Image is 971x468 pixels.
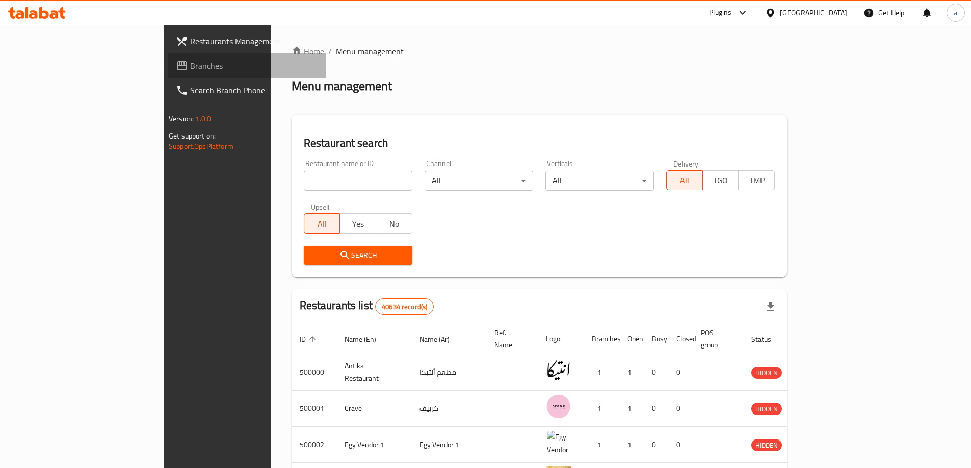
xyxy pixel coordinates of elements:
[311,203,330,210] label: Upsell
[619,427,644,463] td: 1
[751,439,782,451] div: HIDDEN
[751,367,782,379] span: HIDDEN
[546,357,571,383] img: Antika Restaurant
[312,249,404,262] span: Search
[546,430,571,455] img: Egy Vendor 1
[546,394,571,419] img: Crave
[751,333,784,345] span: Status
[304,246,412,265] button: Search
[336,354,411,391] td: Antika Restaurant
[644,354,668,391] td: 0
[619,391,644,427] td: 1
[702,170,739,190] button: TGO
[668,391,693,427] td: 0
[668,323,693,354] th: Closed
[701,326,731,351] span: POS group
[494,326,526,351] span: Ref. Name
[584,354,619,391] td: 1
[308,216,336,231] span: All
[292,78,392,94] h2: Menu management
[339,213,376,234] button: Yes
[168,53,326,78] a: Branches
[619,323,644,354] th: Open
[300,298,434,315] h2: Restaurants list
[190,60,318,72] span: Branches
[584,323,619,354] th: Branches
[344,216,372,231] span: Yes
[411,427,486,463] td: Egy Vendor 1
[411,354,486,391] td: مطعم أنتيكا
[709,7,731,19] div: Plugins
[780,7,847,18] div: [GEOGRAPHIC_DATA]
[644,427,668,463] td: 0
[671,173,699,188] span: All
[758,294,783,319] div: Export file
[751,439,782,451] span: HIDDEN
[644,391,668,427] td: 0
[738,170,775,190] button: TMP
[584,391,619,427] td: 1
[751,403,782,415] div: HIDDEN
[666,170,703,190] button: All
[668,427,693,463] td: 0
[411,391,486,427] td: كرييف
[375,298,434,315] div: Total records count
[190,35,318,47] span: Restaurants Management
[673,160,699,167] label: Delivery
[168,29,326,53] a: Restaurants Management
[954,7,957,18] span: a
[304,213,340,234] button: All
[169,112,194,125] span: Version:
[195,112,211,125] span: 1.0.0
[425,171,533,191] div: All
[169,129,216,143] span: Get support on:
[190,84,318,96] span: Search Branch Phone
[668,354,693,391] td: 0
[419,333,463,345] span: Name (Ar)
[376,213,412,234] button: No
[300,333,319,345] span: ID
[751,403,782,415] span: HIDDEN
[304,135,775,151] h2: Restaurant search
[328,45,332,58] li: /
[336,45,404,58] span: Menu management
[707,173,735,188] span: TGO
[584,427,619,463] td: 1
[380,216,408,231] span: No
[644,323,668,354] th: Busy
[538,323,584,354] th: Logo
[743,173,771,188] span: TMP
[169,140,233,153] a: Support.OpsPlatform
[336,427,411,463] td: Egy Vendor 1
[345,333,389,345] span: Name (En)
[168,78,326,102] a: Search Branch Phone
[304,171,412,191] input: Search for restaurant name or ID..
[619,354,644,391] td: 1
[545,171,654,191] div: All
[292,45,787,58] nav: breadcrumb
[376,302,433,312] span: 40634 record(s)
[751,367,782,379] div: HIDDEN
[336,391,411,427] td: Crave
